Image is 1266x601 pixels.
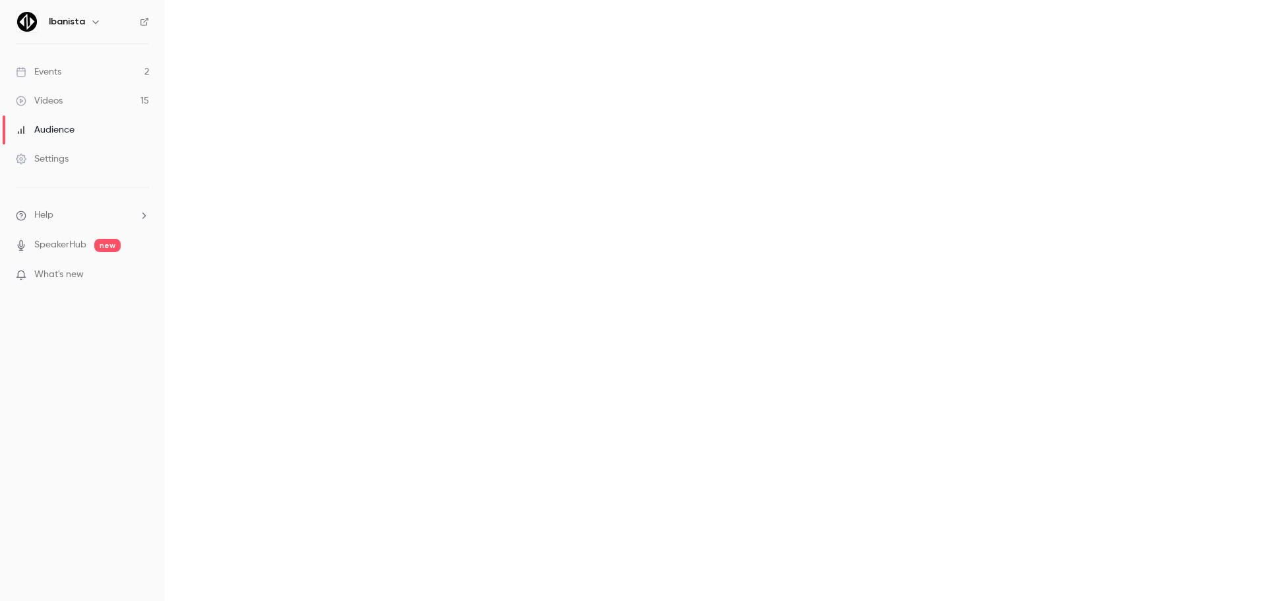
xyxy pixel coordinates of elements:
[16,152,69,166] div: Settings
[16,208,149,222] li: help-dropdown-opener
[16,94,63,108] div: Videos
[34,208,53,222] span: Help
[16,65,61,79] div: Events
[34,268,84,282] span: What's new
[34,238,86,252] a: SpeakerHub
[16,123,75,137] div: Audience
[94,239,121,252] span: new
[49,15,85,28] h6: Ibanista
[16,11,38,32] img: Ibanista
